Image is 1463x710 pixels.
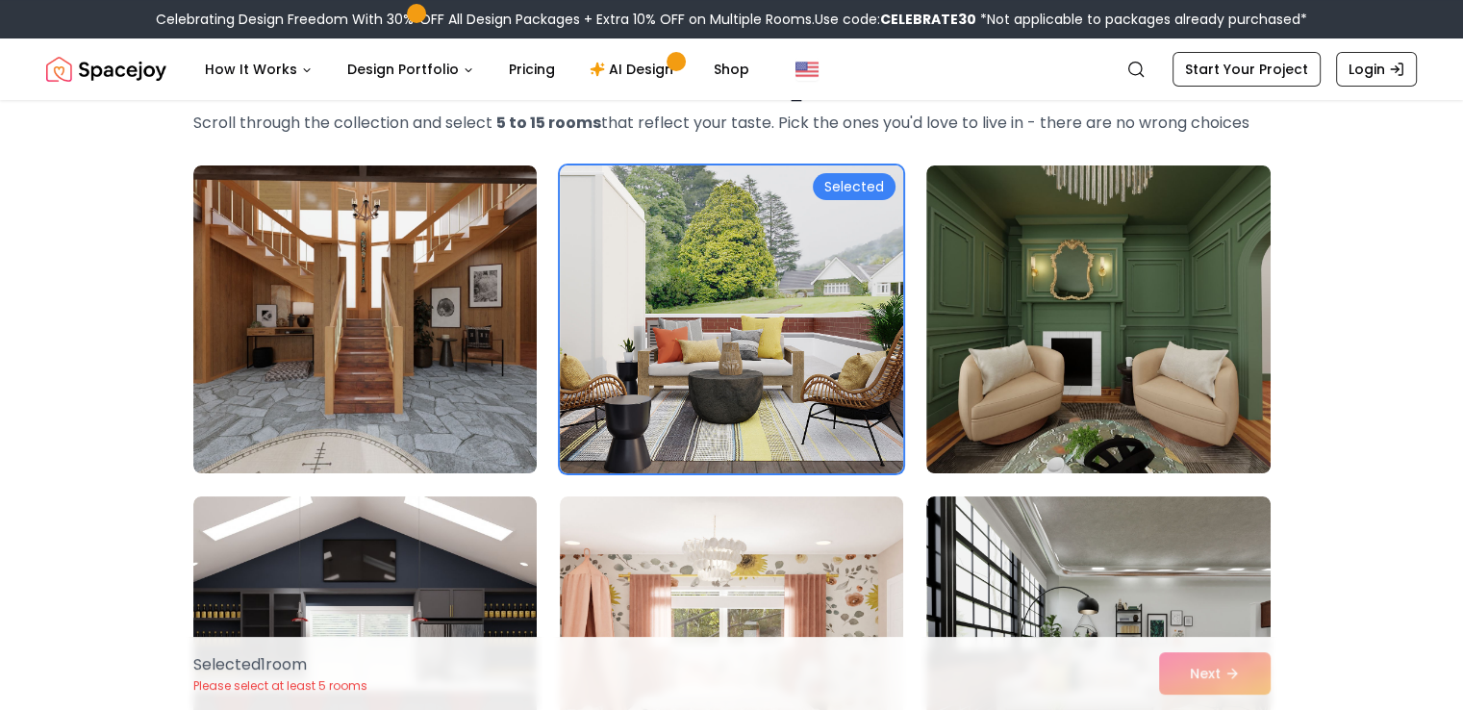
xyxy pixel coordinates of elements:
span: Use code: [815,10,976,29]
a: Start Your Project [1173,52,1321,87]
nav: Main [189,50,765,89]
div: Celebrating Design Freedom With 30% OFF All Design Packages + Extra 10% OFF on Multiple Rooms. [156,10,1307,29]
button: How It Works [189,50,328,89]
nav: Global [46,38,1417,100]
a: AI Design [574,50,694,89]
img: United States [795,58,819,81]
strong: 5 to 15 rooms [496,112,601,134]
div: Selected [813,173,895,200]
p: Scroll through the collection and select that reflect your taste. Pick the ones you'd love to liv... [193,112,1271,135]
span: *Not applicable to packages already purchased* [976,10,1307,29]
a: Login [1336,52,1417,87]
img: Room room-1 [193,165,537,473]
button: Design Portfolio [332,50,490,89]
p: Please select at least 5 rooms [193,678,367,694]
img: Room room-2 [560,165,903,473]
img: Spacejoy Logo [46,50,166,89]
a: Spacejoy [46,50,166,89]
a: Pricing [493,50,570,89]
a: Shop [698,50,765,89]
img: Room room-3 [926,165,1270,473]
b: CELEBRATE30 [880,10,976,29]
p: Selected 1 room [193,653,367,676]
